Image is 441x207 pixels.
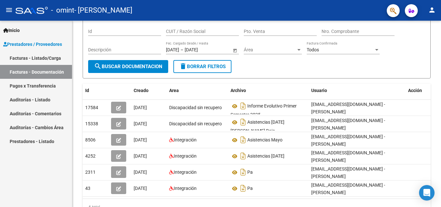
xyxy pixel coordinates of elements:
button: Open calendar [231,47,238,54]
span: Área [244,47,296,53]
span: 4252 [85,153,96,159]
span: Prestadores / Proveedores [3,41,62,48]
span: [EMAIL_ADDRESS][DOMAIN_NAME] - [PERSON_NAME] [311,134,385,147]
datatable-header-cell: Acción [405,84,438,98]
datatable-header-cell: Usuario [309,84,405,98]
span: [DATE] [134,137,147,142]
span: Inicio [3,27,20,34]
mat-icon: search [94,62,102,70]
span: [EMAIL_ADDRESS][DOMAIN_NAME] - [PERSON_NAME] [311,166,385,179]
span: 8506 [85,137,96,142]
span: [EMAIL_ADDRESS][DOMAIN_NAME] - [PERSON_NAME] [311,182,385,195]
span: Discapacidad sin recupero [169,105,222,110]
span: Area [169,88,179,93]
span: Asistencias [DATE] [247,154,284,159]
datatable-header-cell: Creado [131,84,167,98]
span: Discapacidad sin recupero [169,121,222,126]
span: Usuario [311,88,327,93]
span: – [180,47,183,53]
i: Descargar documento [239,183,247,193]
span: 17584 [85,105,98,110]
span: [EMAIL_ADDRESS][DOMAIN_NAME] - [PERSON_NAME] [311,118,385,130]
span: [DATE] [134,153,147,159]
span: Archivo [231,88,246,93]
i: Descargar documento [239,117,247,127]
span: Asistencias Mayo [247,138,282,143]
span: - [PERSON_NAME] [74,3,132,17]
datatable-header-cell: Archivo [228,84,309,98]
i: Descargar documento [239,167,247,177]
span: Buscar Documentacion [94,64,162,69]
input: Fecha inicio [166,47,179,53]
mat-icon: person [428,6,436,14]
span: 43 [85,186,90,191]
div: Open Intercom Messenger [419,185,435,201]
span: - omint [51,3,74,17]
span: [DATE] [134,186,147,191]
span: Pa [247,186,253,191]
span: [DATE] [134,170,147,175]
span: Todos [307,47,319,52]
span: 2311 [85,170,96,175]
span: [DATE] [134,121,147,126]
span: [EMAIL_ADDRESS][DOMAIN_NAME] - [PERSON_NAME] [311,102,385,114]
span: Integración [174,186,197,191]
span: Informe Evolutivo Primer Semestre 2025 [231,104,297,118]
button: Buscar Documentacion [88,60,168,73]
span: Pa [247,170,253,175]
span: Integración [174,170,197,175]
datatable-header-cell: Id [83,84,108,98]
mat-icon: menu [5,6,13,14]
i: Descargar documento [239,151,247,161]
i: Descargar documento [239,135,247,145]
span: 15338 [85,121,98,126]
span: Borrar Filtros [179,64,226,69]
span: [EMAIL_ADDRESS][DOMAIN_NAME] - [PERSON_NAME] [311,150,385,163]
datatable-header-cell: Area [167,84,228,98]
mat-icon: delete [179,62,187,70]
i: Descargar documento [239,101,247,111]
span: Id [85,88,89,93]
span: [DATE] [134,105,147,110]
button: Borrar Filtros [173,60,231,73]
span: Integración [174,153,197,159]
input: Fecha fin [185,47,216,53]
span: Integración [174,137,197,142]
span: Acción [408,88,422,93]
span: Creado [134,88,149,93]
span: Asistencias [DATE] [PERSON_NAME] Rojo [231,120,284,134]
